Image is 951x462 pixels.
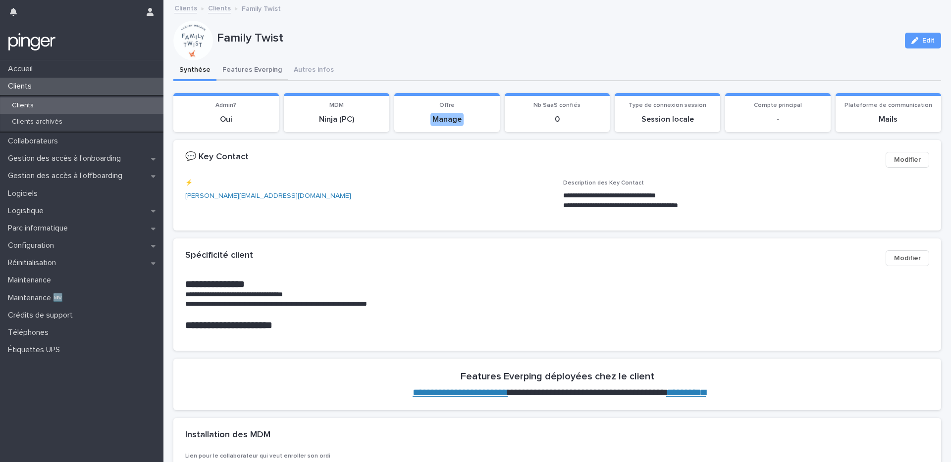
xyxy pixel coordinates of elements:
p: Parc informatique [4,224,76,233]
p: Crédits de support [4,311,81,320]
p: Configuration [4,241,62,250]
p: Maintenance 🆕 [4,293,71,303]
p: Logiciels [4,189,46,198]
span: Lien pour le collaborateur qui veut enroller son ordi [185,453,330,459]
p: Logistique [4,206,52,216]
span: MDM [329,102,344,108]
h2: Features Everping déployées chez le client [461,370,654,382]
p: Clients [4,82,40,91]
p: 0 [511,115,604,124]
p: Family Twist [242,2,281,13]
span: Modifier [894,253,921,263]
p: Maintenance [4,276,59,285]
a: Clients [174,2,197,13]
p: Session locale [621,115,714,124]
button: Synthèse [173,60,216,81]
button: Autres infos [288,60,340,81]
p: Clients archivés [4,118,70,126]
button: Modifier [886,152,929,168]
p: Gestion des accès à l’offboarding [4,171,130,181]
a: [PERSON_NAME][EMAIL_ADDRESS][DOMAIN_NAME] [185,192,351,199]
p: - [731,115,825,124]
span: ⚡️ [185,180,193,186]
span: Offre [439,102,455,108]
p: Gestion des accès à l’onboarding [4,154,129,163]
span: Nb SaaS confiés [533,102,581,108]
h2: Spécificité client [185,250,253,261]
p: Étiquettes UPS [4,345,68,355]
p: Mails [842,115,935,124]
span: Compte principal [754,102,802,108]
span: Type de connexion session [629,102,706,108]
a: Clients [208,2,231,13]
p: Téléphones [4,328,56,337]
button: Modifier [886,250,929,266]
button: Edit [905,33,941,48]
img: mTgBEunGTSyRkCgitkcU [8,32,56,52]
h2: 💬 Key Contact [185,152,249,163]
p: Clients [4,101,42,110]
p: Réinitialisation [4,258,64,268]
span: Edit [922,37,935,44]
span: Admin? [215,102,236,108]
h2: Installation des MDM [185,430,270,441]
p: Accueil [4,64,41,74]
p: Collaborateurs [4,137,66,146]
span: Modifier [894,155,921,165]
div: Manage [430,113,464,126]
span: Description des Key Contact [563,180,644,186]
button: Features Everping [216,60,288,81]
span: Plateforme de communication [845,102,932,108]
p: Oui [179,115,273,124]
p: Family Twist [217,31,897,46]
p: Ninja (PC) [290,115,383,124]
